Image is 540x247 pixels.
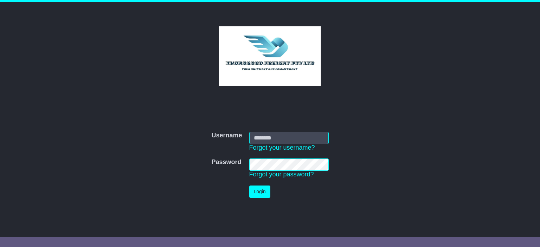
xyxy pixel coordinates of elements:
[219,26,321,86] img: Thorogood Freight Pty Ltd
[211,132,242,139] label: Username
[249,144,315,151] a: Forgot your username?
[211,158,241,166] label: Password
[249,186,270,198] button: Login
[249,171,314,178] a: Forgot your password?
